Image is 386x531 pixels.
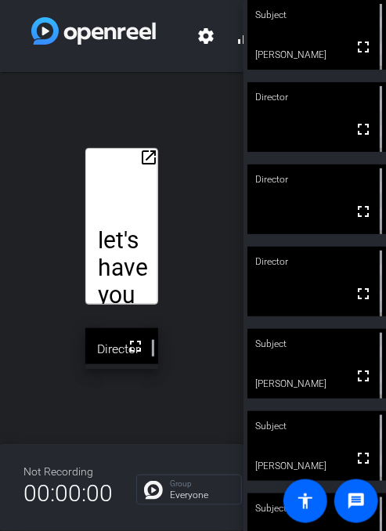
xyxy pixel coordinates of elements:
mat-icon: fullscreen [354,38,373,56]
div: Director [247,164,386,194]
p: let's have you refresh [98,226,146,336]
div: Subject [247,411,386,441]
mat-icon: open_in_new [139,148,158,167]
mat-icon: fullscreen [354,449,373,468]
mat-icon: message [347,492,366,511]
div: Subject [247,329,386,359]
div: Not Recording [23,464,113,480]
mat-icon: settings [197,27,215,45]
div: Director [247,247,386,276]
div: Subject [247,493,386,523]
p: Group [170,480,233,488]
mat-icon: fullscreen [354,284,373,303]
div: Director [247,82,386,112]
img: white-gradient.svg [31,17,156,45]
mat-icon: accessibility [296,492,315,511]
mat-icon: fullscreen [354,202,373,221]
span: Podcast 2 Recording [156,17,187,55]
p: Everyone [170,490,233,500]
button: signal_cellular_alt [225,17,262,55]
span: 00:00:00 [23,474,113,512]
div: Director [85,328,158,370]
mat-icon: fullscreen [354,120,373,139]
mat-icon: fullscreen [354,367,373,385]
img: Chat Icon [144,481,163,500]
